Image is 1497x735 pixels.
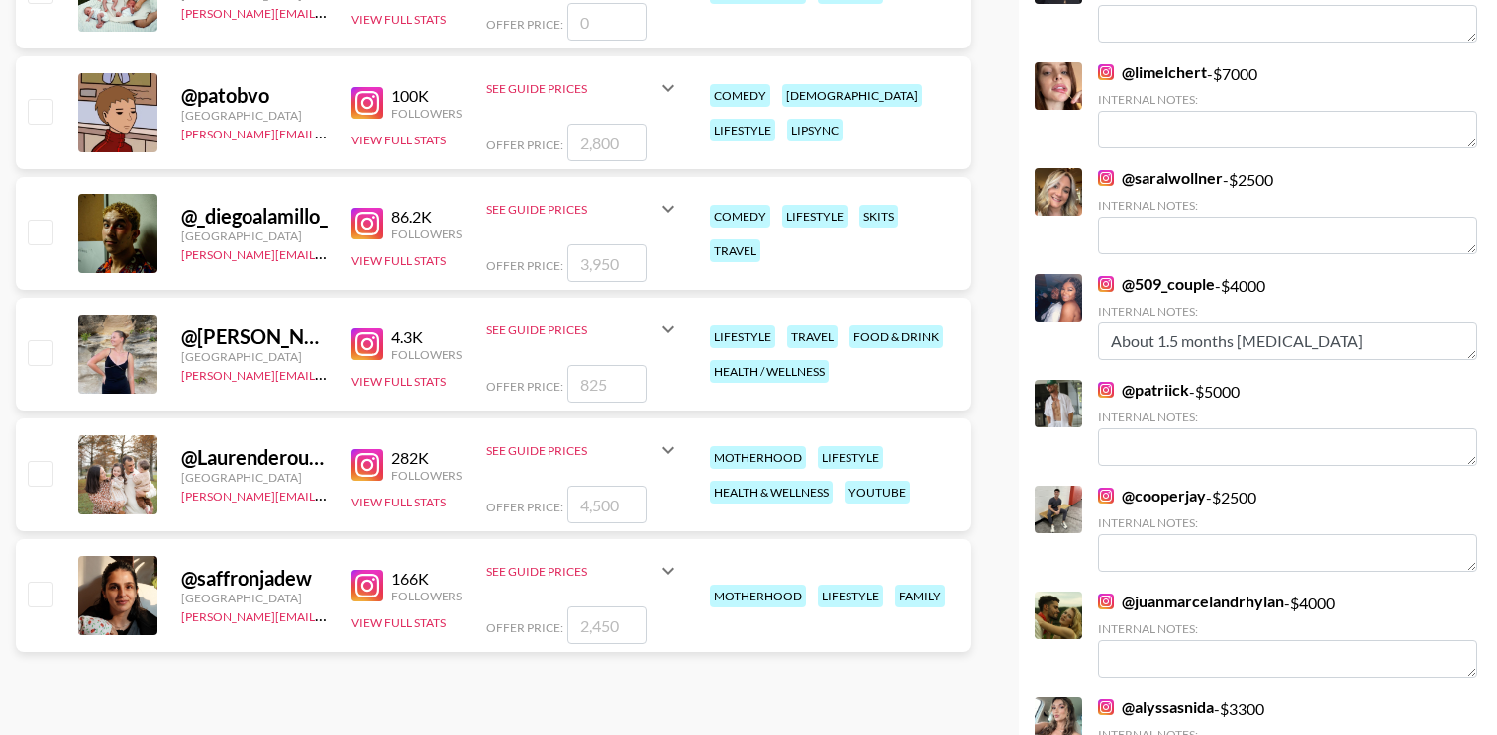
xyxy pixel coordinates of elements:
button: View Full Stats [351,615,446,630]
a: [PERSON_NAME][EMAIL_ADDRESS][DOMAIN_NAME] [181,485,474,504]
div: lifestyle [818,446,883,469]
input: 4,500 [567,486,647,523]
div: See Guide Prices [486,81,656,96]
a: [PERSON_NAME][EMAIL_ADDRESS][DOMAIN_NAME] [181,243,474,262]
div: Followers [391,589,462,603]
a: @509_couple [1098,274,1215,294]
button: View Full Stats [351,12,446,27]
div: - $ 4000 [1098,592,1477,678]
a: [PERSON_NAME][EMAIL_ADDRESS][DOMAIN_NAME] [181,364,474,383]
span: Offer Price: [486,379,563,394]
div: - $ 4000 [1098,274,1477,360]
div: lifestyle [782,205,848,228]
div: See Guide Prices [486,322,656,337]
img: Instagram [351,328,383,360]
div: family [895,585,945,607]
div: - $ 2500 [1098,486,1477,572]
a: @juanmarcelandrhylan [1098,592,1284,611]
a: [PERSON_NAME][EMAIL_ADDRESS][DOMAIN_NAME] [181,2,474,21]
a: @patriick [1098,380,1189,400]
div: lifestyle [710,325,775,348]
div: Followers [391,347,462,362]
div: See Guide Prices [486,306,680,353]
div: See Guide Prices [486,64,680,112]
img: Instagram [351,570,383,601]
div: motherhood [710,585,806,607]
input: 2,450 [567,606,647,644]
div: @ saffronjadew [181,566,328,591]
div: Followers [391,227,462,241]
div: See Guide Prices [486,547,680,595]
div: Internal Notes: [1098,410,1477,424]
span: Offer Price: [486,258,563,273]
img: Instagram [1098,382,1114,398]
img: Instagram [1098,170,1114,186]
button: View Full Stats [351,253,446,268]
a: [PERSON_NAME][EMAIL_ADDRESS][DOMAIN_NAME] [181,123,474,141]
button: View Full Stats [351,495,446,509]
button: View Full Stats [351,133,446,147]
div: motherhood [710,446,806,469]
div: Internal Notes: [1098,515,1477,530]
div: Internal Notes: [1098,621,1477,636]
img: Instagram [1098,699,1114,715]
div: Followers [391,106,462,121]
div: Internal Notes: [1098,198,1477,213]
div: - $ 5000 [1098,380,1477,466]
img: Instagram [351,208,383,239]
div: lifestyle [818,585,883,607]
div: [GEOGRAPHIC_DATA] [181,470,328,485]
div: See Guide Prices [486,426,680,474]
input: 825 [567,365,647,403]
div: 282K [391,448,462,468]
div: @ _diegoalamillo_ [181,204,328,229]
span: Offer Price: [486,138,563,152]
div: See Guide Prices [486,564,656,579]
div: - $ 7000 [1098,62,1477,148]
button: View Full Stats [351,374,446,389]
div: youtube [845,481,910,504]
div: travel [787,325,838,348]
div: Internal Notes: [1098,92,1477,107]
div: See Guide Prices [486,185,680,232]
span: Offer Price: [486,620,563,635]
div: skits [859,205,898,228]
div: comedy [710,84,770,107]
div: lifestyle [710,119,775,141]
div: @ Laurenderouennn [181,445,328,470]
div: health & wellness [710,481,833,504]
div: comedy [710,205,770,228]
div: [GEOGRAPHIC_DATA] [181,349,328,364]
div: [GEOGRAPHIC_DATA] [181,591,328,605]
img: Instagram [351,87,383,119]
div: Internal Notes: [1098,304,1477,319]
a: @alyssasnida [1098,697,1214,717]
div: lipsync [787,119,843,141]
div: travel [710,239,760,262]
div: See Guide Prices [486,443,656,458]
a: @cooperjay [1098,486,1206,505]
input: 3,950 [567,244,647,282]
textarea: About 1.5 months [MEDICAL_DATA] [1098,322,1477,360]
a: @limelchert [1098,62,1207,82]
div: See Guide Prices [486,202,656,217]
div: [GEOGRAPHIC_DATA] [181,108,328,123]
div: 4.3K [391,327,462,347]
span: Offer Price: [486,500,563,514]
img: Instagram [1098,64,1114,80]
a: @saralwollner [1098,168,1223,188]
div: Followers [391,468,462,483]
img: Instagram [351,449,383,481]
div: 100K [391,86,462,106]
div: 86.2K [391,207,462,227]
a: [PERSON_NAME][EMAIL_ADDRESS][DOMAIN_NAME] [181,605,474,624]
div: food & drink [849,325,943,348]
div: - $ 2500 [1098,168,1477,254]
input: 2,800 [567,124,647,161]
img: Instagram [1098,488,1114,504]
span: Offer Price: [486,17,563,32]
div: 166K [391,569,462,589]
div: [GEOGRAPHIC_DATA] [181,229,328,243]
input: 0 [567,3,647,41]
div: @ [PERSON_NAME] [181,324,328,349]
